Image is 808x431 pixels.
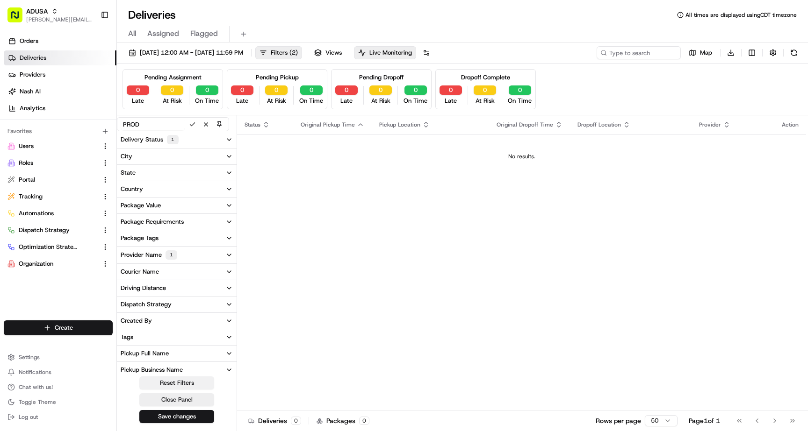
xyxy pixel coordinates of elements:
button: Map [685,46,716,59]
a: Organization [7,260,98,268]
button: Package Requirements [117,214,237,230]
img: 1736555255976-a54dd68f-1ca7-489b-9aae-adbdc363a1c4 [9,89,26,106]
div: Pending Dropoff [359,73,404,82]
div: Package Requirements [121,218,184,226]
a: Powered byPylon [66,158,113,165]
span: Views [325,49,342,57]
a: 💻API Documentation [75,132,154,148]
div: Driving Distance [121,284,166,292]
button: Toggle Theme [4,396,113,409]
button: Live Monitoring [354,46,416,59]
span: ( 2 ) [289,49,298,57]
div: We're available if you need us! [32,99,118,106]
button: [DATE] 12:00 AM - [DATE] 11:59 PM [124,46,247,59]
div: Dispatch Strategy [121,300,172,309]
span: On Time [508,97,532,105]
button: Provider Name1 [117,247,237,263]
div: Action [782,121,799,128]
button: Tracking [4,189,113,204]
a: Dispatch Strategy [7,226,98,234]
button: Driving Distance [117,280,237,296]
span: Status [245,121,260,128]
button: 0 [509,85,531,95]
span: Nash AI [20,87,41,96]
button: ADUSA[PERSON_NAME][EMAIL_ADDRESS][DOMAIN_NAME] [4,4,97,26]
button: Users [4,139,113,154]
span: Original Pickup Time [301,121,355,128]
span: Chat with us! [19,383,53,391]
button: Start new chat [159,92,170,103]
div: Country [121,185,143,193]
span: On Time [299,97,323,105]
span: Create [55,324,73,332]
span: On Time [195,97,219,105]
span: Organization [19,260,53,268]
div: 0 [291,417,301,425]
p: Welcome 👋 [9,37,170,52]
span: Deliveries [20,54,46,62]
span: Late [132,97,144,105]
span: All times are displayed using CDT timezone [685,11,797,19]
button: Notifications [4,366,113,379]
div: 1 [167,135,179,144]
span: Map [700,49,712,57]
a: Providers [4,67,116,82]
button: 0 [369,85,392,95]
div: Pickup Business Name [121,366,183,374]
span: Flagged [190,28,218,39]
span: Settings [19,353,40,361]
div: 0 [359,417,369,425]
span: Late [445,97,457,105]
button: Pickup Full Name [117,346,237,361]
span: Roles [19,159,33,167]
button: Dispatch Strategy [4,223,113,238]
div: Start new chat [32,89,153,99]
button: Portal [4,172,113,187]
button: Cancel [200,119,212,130]
button: Settings [4,351,113,364]
button: Courier Name [117,264,237,280]
button: Country [117,181,237,197]
button: Views [310,46,346,59]
div: Delivery Status [121,135,179,144]
button: Pickup Business Name [117,362,237,378]
span: Late [340,97,353,105]
span: Toggle Theme [19,398,56,406]
span: Tracking [19,192,43,201]
button: Package Tags [117,230,237,246]
span: On Time [404,97,427,105]
div: Packages [317,416,369,425]
input: Type to search [597,46,681,59]
button: 0 [127,85,149,95]
a: Tracking [7,192,98,201]
div: 💻 [79,136,87,144]
span: Notifications [19,368,51,376]
button: Log out [4,410,113,424]
span: Knowledge Base [19,135,72,145]
div: Courier Name [121,268,159,276]
span: Pylon [93,158,113,165]
span: Assigned [147,28,179,39]
span: Live Monitoring [369,49,412,57]
button: ADUSA [26,7,48,16]
button: Organization [4,256,113,271]
button: 0 [265,85,288,95]
button: City [117,148,237,164]
span: Dispatch Strategy [19,226,70,234]
span: Provider [699,121,721,128]
div: Pending Pickup0Late0At Risk0On Time [227,69,327,109]
span: Pickup Location [379,121,420,128]
div: Dropoff Complete0Late0At Risk0On Time [435,69,536,109]
button: Package Value [117,198,237,213]
button: Optimization Strategy [4,240,113,254]
button: Automations [4,206,113,221]
button: 0 [161,85,183,95]
button: Refresh [787,46,801,59]
button: 0 [196,85,218,95]
a: Orders [4,34,116,49]
div: Deliveries [248,416,301,425]
button: [PERSON_NAME][EMAIL_ADDRESS][DOMAIN_NAME] [26,16,93,23]
div: State [121,169,136,177]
